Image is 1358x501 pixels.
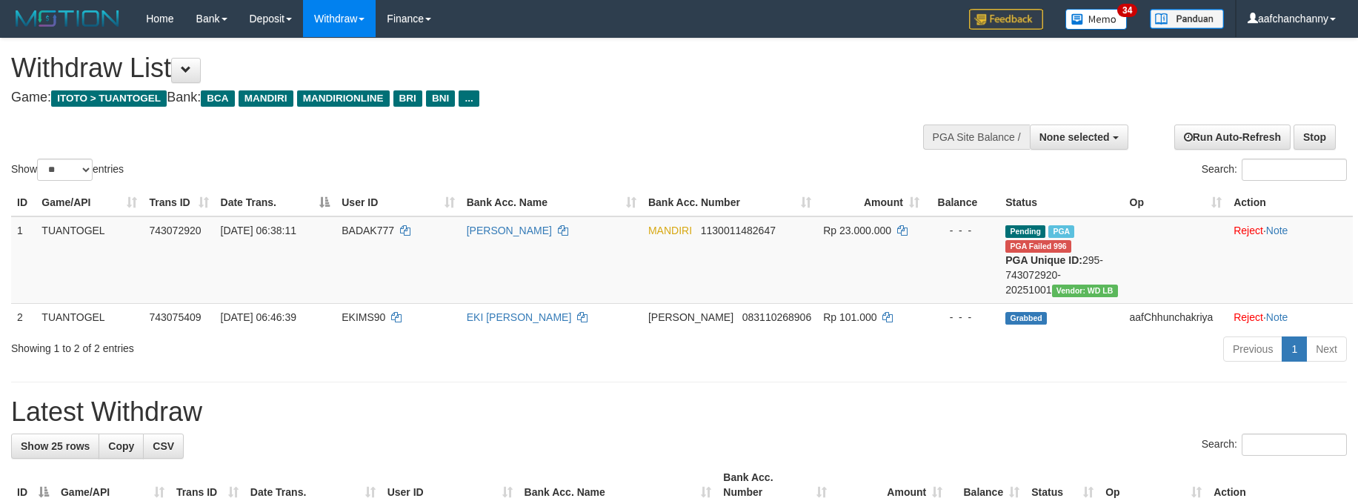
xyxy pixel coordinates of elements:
span: None selected [1039,131,1110,143]
div: - - - [931,310,993,325]
span: [DATE] 06:38:11 [221,225,296,236]
th: Op: activate to sort column ascending [1124,189,1228,216]
span: 34 [1117,4,1137,17]
td: TUANTOGEL [36,216,143,304]
td: 2 [11,303,36,331]
label: Show entries [11,159,124,181]
input: Search: [1242,159,1347,181]
a: Note [1266,311,1288,323]
th: User ID: activate to sort column ascending [336,189,460,216]
span: PGA Error [1005,240,1071,253]
th: Bank Acc. Number: activate to sort column ascending [642,189,817,216]
span: Grabbed [1005,312,1047,325]
span: ITOTO > TUANTOGEL [51,90,167,107]
h1: Withdraw List [11,53,891,83]
span: 743075409 [149,311,201,323]
th: Bank Acc. Name: activate to sort column ascending [461,189,642,216]
span: Rp 101.000 [823,311,876,323]
span: BNI [426,90,455,107]
span: ... [459,90,479,107]
a: 1 [1282,336,1307,362]
span: [PERSON_NAME] [648,311,733,323]
span: MANDIRIONLINE [297,90,390,107]
td: aafChhunchakriya [1124,303,1228,331]
a: Note [1266,225,1288,236]
span: MANDIRI [239,90,293,107]
img: Feedback.jpg [969,9,1043,30]
a: [PERSON_NAME] [467,225,552,236]
a: Show 25 rows [11,434,99,459]
th: Balance [925,189,999,216]
th: Action [1228,189,1353,216]
th: Date Trans.: activate to sort column descending [215,189,336,216]
a: Run Auto-Refresh [1174,125,1291,150]
span: EKIMS90 [342,311,385,323]
input: Search: [1242,434,1347,456]
a: Copy [99,434,144,459]
th: Amount: activate to sort column ascending [817,189,925,216]
span: Rp 23.000.000 [823,225,891,236]
span: [DATE] 06:46:39 [221,311,296,323]
select: Showentries [37,159,93,181]
span: Vendor URL: https://dashboard.q2checkout.com/secure [1052,285,1118,297]
div: - - - [931,223,993,238]
span: Copy 083110268906 to clipboard [742,311,811,323]
td: TUANTOGEL [36,303,143,331]
div: PGA Site Balance / [923,125,1030,150]
img: MOTION_logo.png [11,7,124,30]
span: 743072920 [149,225,201,236]
th: Game/API: activate to sort column ascending [36,189,143,216]
label: Search: [1202,159,1347,181]
span: Pending [1005,225,1045,238]
span: BRI [393,90,422,107]
a: Next [1306,336,1347,362]
img: Button%20Memo.svg [1065,9,1128,30]
a: Stop [1294,125,1336,150]
span: Copy [108,440,134,452]
span: MANDIRI [648,225,692,236]
h1: Latest Withdraw [11,397,1347,427]
b: PGA Unique ID: [1005,254,1082,266]
td: · [1228,216,1353,304]
a: Previous [1223,336,1282,362]
th: ID [11,189,36,216]
th: Trans ID: activate to sort column ascending [143,189,214,216]
label: Search: [1202,434,1347,456]
a: Reject [1234,225,1263,236]
td: 1 [11,216,36,304]
a: Reject [1234,311,1263,323]
span: BADAK777 [342,225,394,236]
th: Status [999,189,1123,216]
span: Copy 1130011482647 to clipboard [701,225,776,236]
img: panduan.png [1150,9,1224,29]
td: 295-743072920-20251001 [999,216,1123,304]
span: CSV [153,440,174,452]
h4: Game: Bank: [11,90,891,105]
span: Marked by aafchonlypin [1048,225,1074,238]
div: Showing 1 to 2 of 2 entries [11,335,555,356]
td: · [1228,303,1353,331]
button: None selected [1030,125,1128,150]
span: Show 25 rows [21,440,90,452]
a: CSV [143,434,184,459]
span: BCA [201,90,234,107]
a: EKI [PERSON_NAME] [467,311,572,323]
